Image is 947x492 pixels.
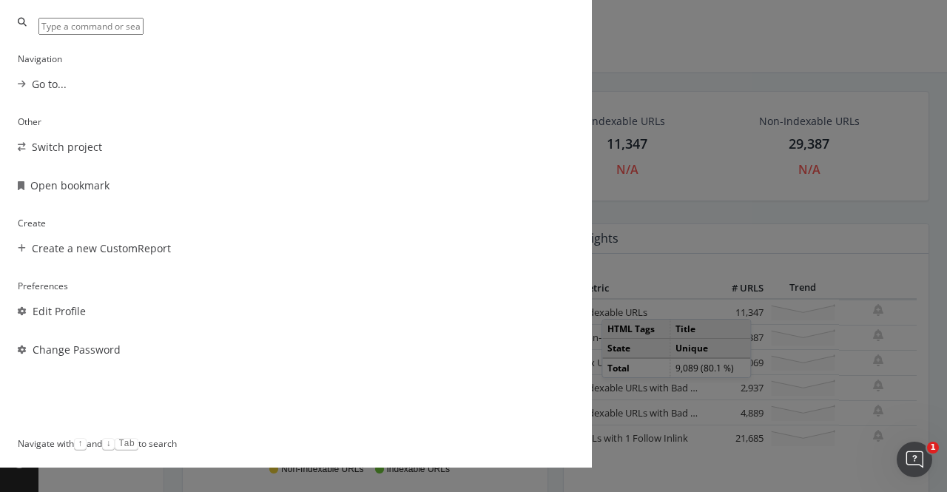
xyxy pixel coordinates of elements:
[18,437,115,450] div: Navigate with and
[18,280,574,292] div: Preferences
[897,442,932,477] iframe: Intercom live chat
[115,437,177,450] div: to search
[38,18,144,35] input: Type a command or search…
[74,438,87,450] kbd: ↑
[18,217,574,229] div: Create
[927,442,939,454] span: 1
[102,438,115,450] kbd: ↓
[18,53,574,65] div: Navigation
[32,140,102,155] div: Switch project
[32,77,67,92] div: Go to...
[32,241,171,256] div: Create a new CustomReport
[33,304,86,319] div: Edit Profile
[30,178,109,193] div: Open bookmark
[115,438,138,450] kbd: Tab
[18,115,574,128] div: Other
[33,343,121,357] div: Change Password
